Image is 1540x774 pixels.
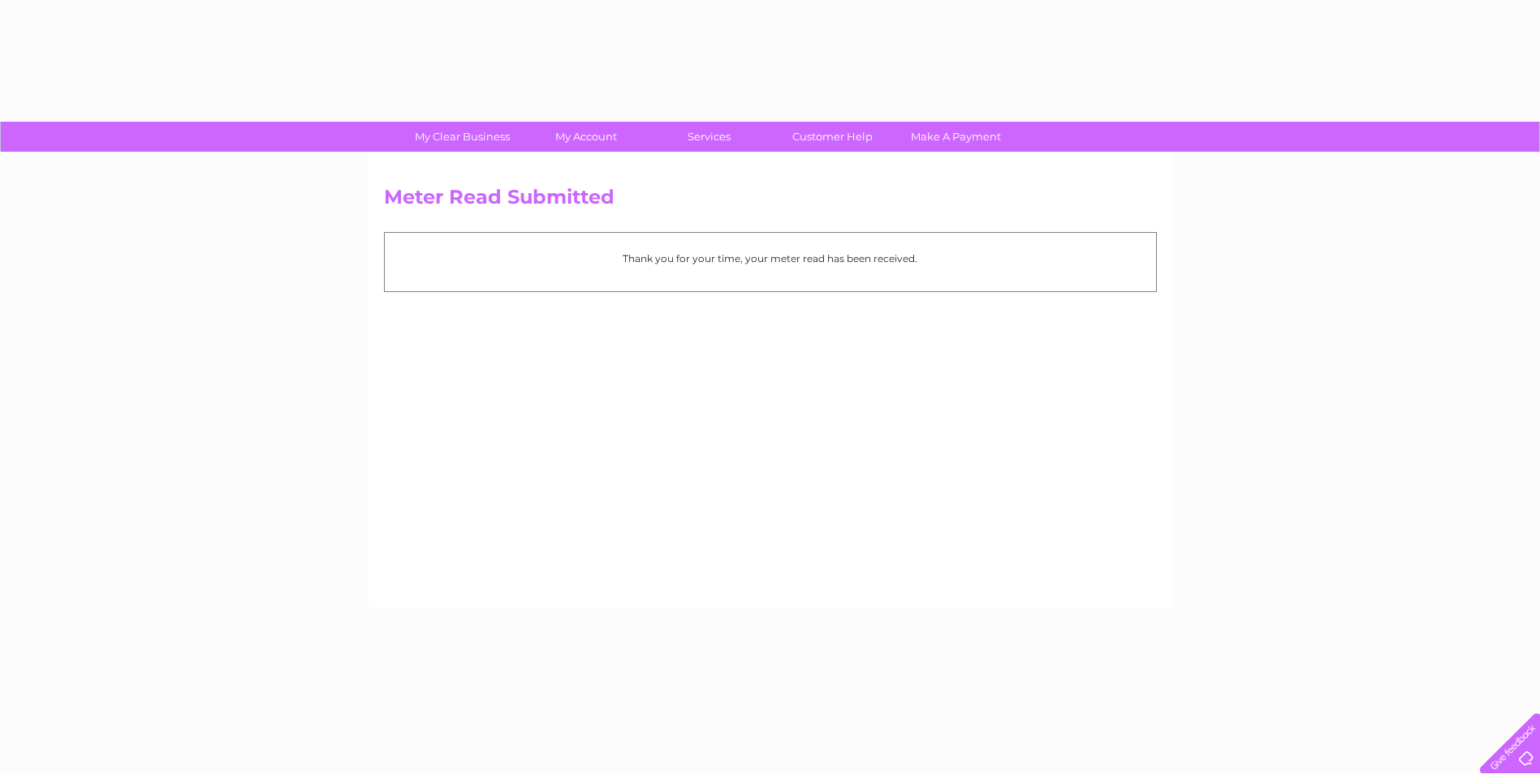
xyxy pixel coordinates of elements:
[393,251,1148,266] p: Thank you for your time, your meter read has been received.
[519,122,653,152] a: My Account
[384,186,1157,217] h2: Meter Read Submitted
[889,122,1023,152] a: Make A Payment
[395,122,529,152] a: My Clear Business
[766,122,899,152] a: Customer Help
[642,122,776,152] a: Services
